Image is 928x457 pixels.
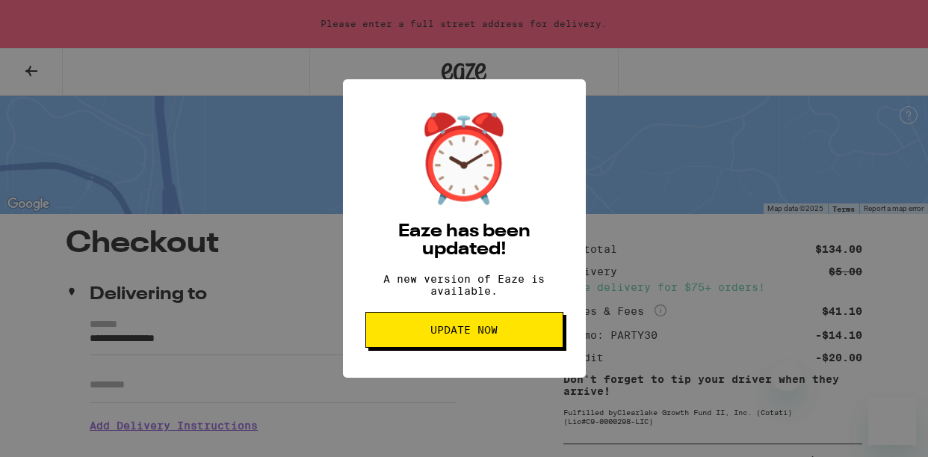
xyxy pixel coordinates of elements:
[412,109,516,208] div: ⏰
[868,397,916,445] iframe: Button to launch messaging window
[365,273,563,297] p: A new version of Eaze is available.
[772,361,802,391] iframe: Close message
[365,223,563,259] h2: Eaze has been updated!
[430,325,498,335] span: Update Now
[365,312,563,348] button: Update Now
